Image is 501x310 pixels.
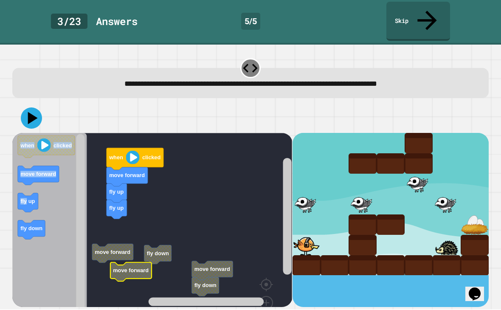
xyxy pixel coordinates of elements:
iframe: chat widget [465,276,493,302]
text: clicked [53,142,72,149]
text: fly down [147,250,169,256]
text: move forward [21,171,56,178]
div: 3 / 23 [51,14,87,29]
text: fly down [21,225,43,232]
text: fly up [110,205,124,211]
text: when [20,142,35,149]
text: fly down [194,282,217,289]
div: 5 / 5 [241,13,260,30]
text: fly up [21,198,35,205]
a: Skip [386,2,450,41]
text: move forward [95,249,131,255]
text: when [109,155,124,161]
div: Blockly Workspace [12,133,292,307]
text: move forward [110,172,145,179]
div: Answer s [96,14,138,29]
text: fly up [110,189,124,195]
text: clicked [142,155,160,161]
text: move forward [194,266,230,273]
text: move forward [113,268,149,274]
